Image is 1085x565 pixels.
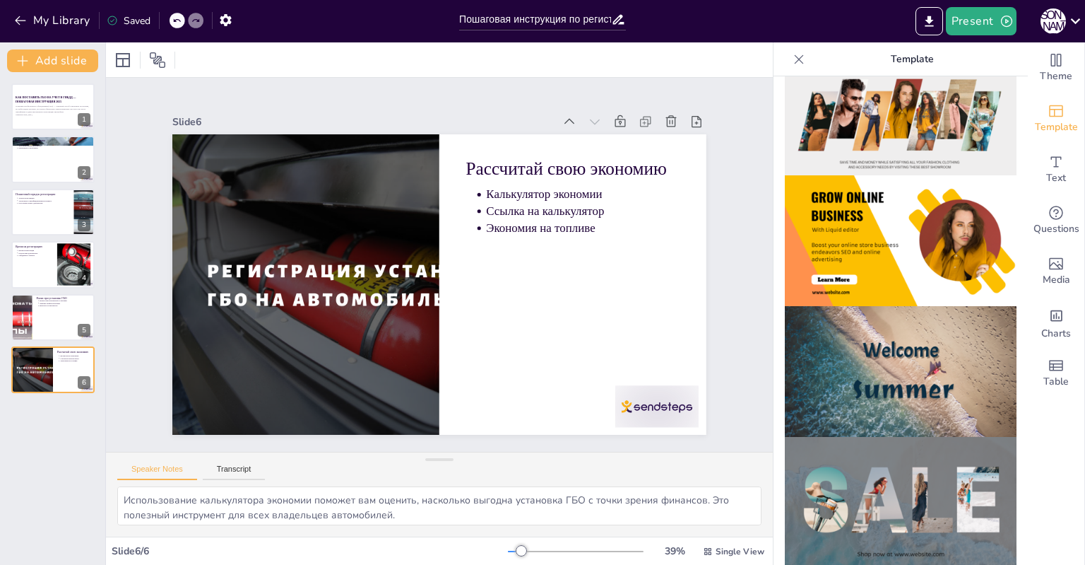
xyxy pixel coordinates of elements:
img: thumb-3.png [785,45,1016,176]
div: 1 [78,113,90,126]
span: Single View [716,546,764,557]
strong: КАК ПОСТАВИТЬ ГБО НА УЧЕТ В ГИБДД — ПОШАГОВАЯ ИНСТРУКЦИЯ 2025 [16,96,76,103]
p: Квитанция госпошлины [18,146,90,149]
div: 4 [78,272,90,284]
div: Get real-time input from your audience [1028,195,1084,246]
div: 5 [78,324,90,337]
p: Быстрота и законность [40,304,90,307]
div: 3 [11,189,95,235]
div: 1 [11,83,95,130]
p: Риски при установке ГБО [36,296,90,300]
button: Add slide [7,49,98,72]
div: Change the overall theme [1028,42,1084,93]
p: Ссылка на калькулятор [490,305,526,499]
div: Add charts and graphs [1028,297,1084,348]
div: Layout [112,49,134,71]
p: Документы на авто и ГБО [18,141,90,144]
p: Получение новых документов [18,202,69,205]
p: Пошаговый порядок регистрации [16,192,70,197]
p: Generated with [URL] [16,113,90,116]
div: 39 % [658,544,692,558]
p: Доверие профессионалам [40,302,90,305]
textarea: Использование калькулятора экономии поможет вам оценить, насколько выгодна установка ГБО с точки ... [117,487,761,525]
div: Add images, graphics, shapes or video [1028,246,1084,297]
p: Какие документы нужны [16,138,90,142]
p: Риски самостоятельной установки [40,299,90,302]
img: thumb-5.png [785,306,1016,437]
div: 3 [78,219,90,231]
div: Slide 6 / 6 [112,544,508,558]
span: Charts [1041,326,1071,342]
p: Установка газобаллонного оборудования (ГБО) — отличный способ сэкономить на топливе, но чтобы езд... [16,105,90,113]
button: [PERSON_NAME] [1040,7,1066,35]
p: Калькулятор экономии [60,354,90,357]
p: Ожидание в ГИБДД [18,255,53,257]
div: Add text boxes [1028,144,1084,195]
button: My Library [11,9,96,32]
div: 2 [78,166,90,179]
p: Подготовка документов [18,252,53,255]
input: Insert title [459,9,611,30]
p: Время на регистрацию [16,245,53,249]
div: Add a table [1028,348,1084,399]
span: Questions [1033,221,1079,237]
div: 2 [11,136,95,182]
p: Template [810,42,1014,76]
button: Present [946,7,1016,35]
p: Рассчитай свою экономию [526,280,573,495]
button: Speaker Notes [117,465,197,480]
div: Saved [107,14,150,28]
span: Template [1035,120,1078,135]
p: Ссылка на калькулятор [60,357,90,360]
span: Text [1046,170,1066,186]
div: 4 [11,241,95,288]
span: Table [1043,374,1069,390]
p: Установка в сертифицированном сервисе [18,199,69,202]
div: 6 [11,346,95,393]
span: Media [1043,272,1070,288]
p: Калькулятор экономии [506,303,542,497]
p: Дополнительные документы [18,144,90,146]
p: Этапы регистрации [18,197,69,199]
p: Экономия на топливе [473,307,509,501]
p: Рассчитай свою экономию [57,350,90,354]
div: Add ready made slides [1028,93,1084,144]
button: Export to PowerPoint [915,7,943,35]
div: 5 [11,294,95,341]
p: Время регистрации [18,250,53,252]
div: [PERSON_NAME] [1040,8,1066,34]
p: Экономия на топливе [60,360,90,363]
span: Theme [1040,69,1072,84]
div: 6 [78,376,90,389]
span: Position [149,52,166,69]
button: Transcript [203,465,266,480]
img: thumb-4.png [785,175,1016,306]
